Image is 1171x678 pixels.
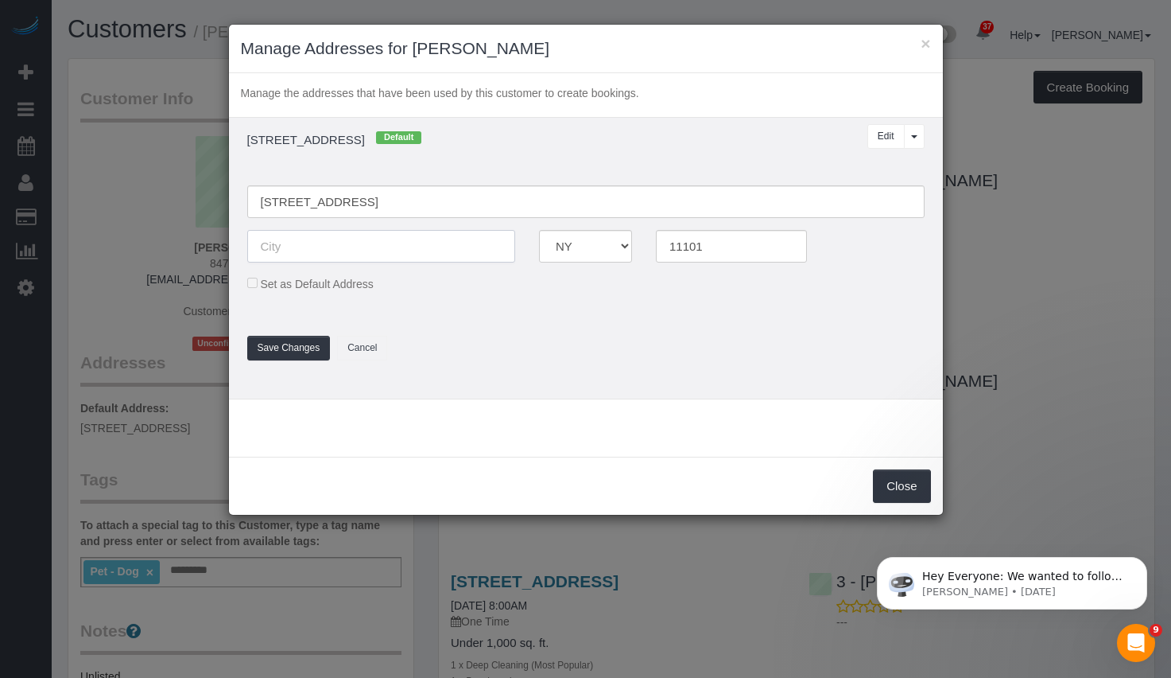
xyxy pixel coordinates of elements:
p: Manage the addresses that have been used by this customer to create bookings. [241,85,931,101]
span: Hey Everyone: We wanted to follow up and let you know we have been closely monitoring the account... [69,46,272,217]
input: City [247,230,516,263]
span: 9 [1150,624,1162,637]
input: Zip Code [656,230,808,263]
p: Message from Ellie, sent 1d ago [69,61,274,76]
button: Close [873,470,930,503]
input: Address [247,185,925,218]
h4: [STREET_ADDRESS] [235,131,762,147]
button: Edit [867,124,905,149]
button: Cancel [337,336,387,360]
button: Save Changes [247,336,331,360]
h3: Manage Addresses for [PERSON_NAME] [241,37,931,60]
iframe: Intercom live chat [1117,624,1155,662]
sui-modal: Manage Addresses for Brian Tully [229,25,943,515]
button: × [921,35,930,52]
span: Set as Default Address [260,278,373,290]
iframe: Intercom notifications message [853,524,1171,635]
span: Default [376,131,421,144]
